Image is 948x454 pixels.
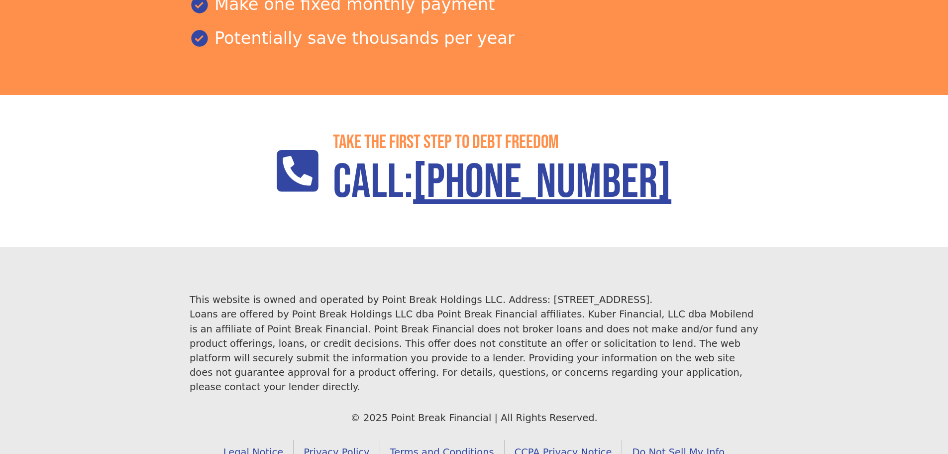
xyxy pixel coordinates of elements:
a: [PHONE_NUMBER] [413,154,671,211]
h2: Take the First step to debt freedom [333,131,671,154]
div: © 2025 Point Break Financial | All Rights Reserved. [190,411,758,425]
div: Potentially save thousands per year [190,26,758,51]
div: This website is owned and operated by Point Break Holdings LLC. Address: [STREET_ADDRESS]. Loans ... [190,293,758,394]
h1: Call: [333,154,671,211]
